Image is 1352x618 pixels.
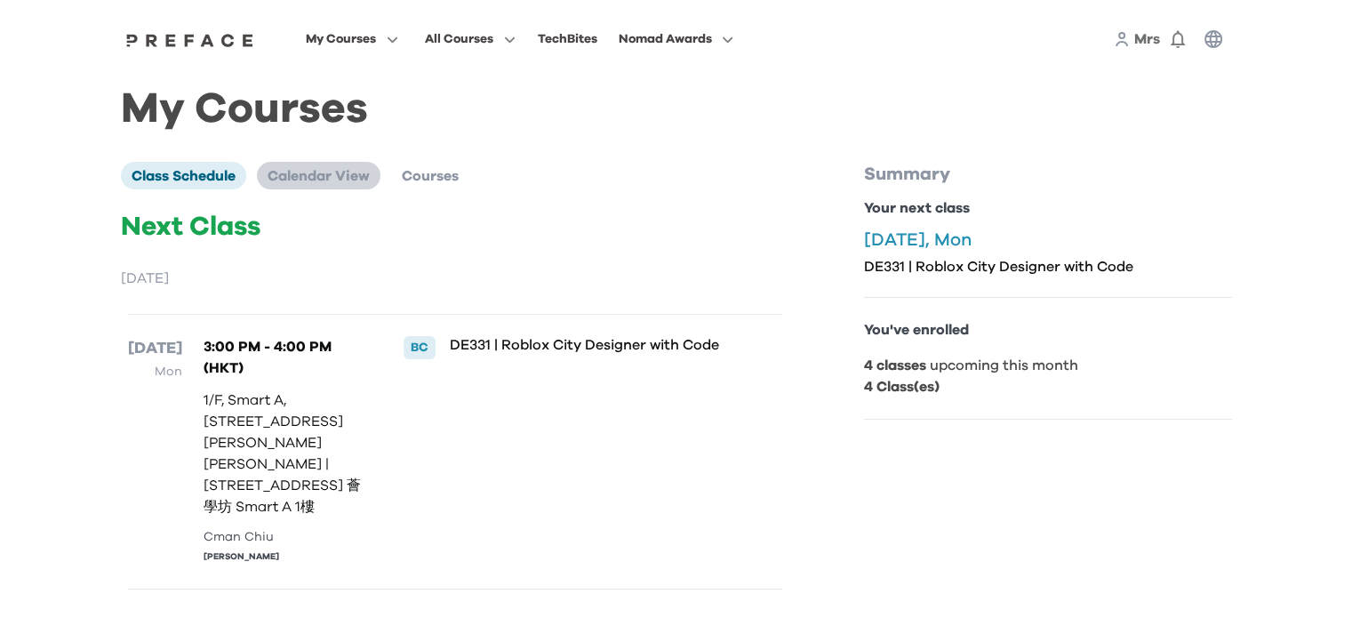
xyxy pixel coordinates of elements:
[618,28,711,50] span: Nomad Awards
[537,28,596,50] div: TechBites
[450,336,723,354] p: DE331 | Roblox City Designer with Code
[128,361,182,382] p: Mon
[404,336,436,359] div: BC
[420,28,521,51] button: All Courses
[204,528,367,547] div: Cman Chiu
[864,229,1232,251] p: [DATE], Mon
[122,33,259,47] img: Preface Logo
[128,336,182,361] p: [DATE]
[121,211,789,243] p: Next Class
[864,380,940,394] b: 4 Class(es)
[1134,28,1160,50] a: Mrs
[864,197,1232,219] p: Your next class
[121,100,1232,119] h1: My Courses
[864,319,1232,341] p: You've enrolled
[612,28,739,51] button: Nomad Awards
[122,32,259,46] a: Preface Logo
[204,336,367,379] p: 3:00 PM - 4:00 PM (HKT)
[306,28,376,50] span: My Courses
[864,355,1232,376] p: upcoming this month
[1134,32,1160,46] span: Mrs
[204,550,367,564] div: [PERSON_NAME]
[864,162,1232,187] p: Summary
[864,258,1232,276] p: DE331 | Roblox City Designer with Code
[121,268,789,289] p: [DATE]
[132,169,236,183] span: Class Schedule
[300,28,404,51] button: My Courses
[864,358,926,373] b: 4 classes
[204,389,367,518] p: 1/F, Smart A, [STREET_ADDRESS][PERSON_NAME][PERSON_NAME] | [STREET_ADDRESS] 薈學坊 Smart A 1樓
[268,169,370,183] span: Calendar View
[402,169,459,183] span: Courses
[425,28,493,50] span: All Courses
